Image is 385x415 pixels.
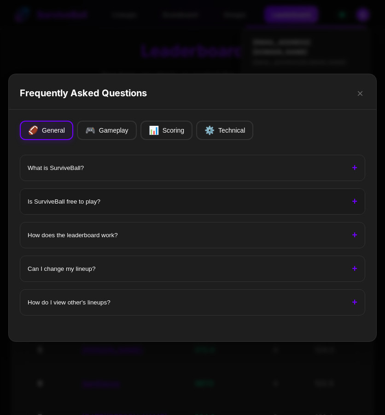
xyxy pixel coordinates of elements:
span: 🎮 [85,125,95,135]
button: 🎮Gameplay [77,121,137,140]
button: ⚙️Technical [196,121,253,140]
span: 🏈 [28,125,38,135]
span: + [352,297,357,308]
button: 🏈General [20,121,73,140]
button: 📊Scoring [140,121,192,140]
span: How do I view other's lineups? [28,299,344,306]
span: + [352,196,357,207]
span: ⚙️ [204,125,215,135]
span: How does the leaderboard work? [28,232,344,239]
button: Is SurviveBall free to play?+ [20,189,365,214]
span: Is SurviveBall free to play? [28,198,344,205]
button: What is SurviveBall?+ [20,155,365,181]
h2: Frequently Asked Questions [20,88,147,99]
span: + [352,230,357,240]
span: Can I change my lineup? [28,265,344,272]
button: How does the leaderboard work?+ [20,222,365,248]
span: What is SurviveBall? [28,164,344,171]
button: × [355,85,365,102]
button: How do I view other's lineups?+ [20,290,365,315]
span: + [352,163,357,173]
span: 📊 [149,125,159,135]
button: Can I change my lineup?+ [20,256,365,281]
span: + [352,263,357,274]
